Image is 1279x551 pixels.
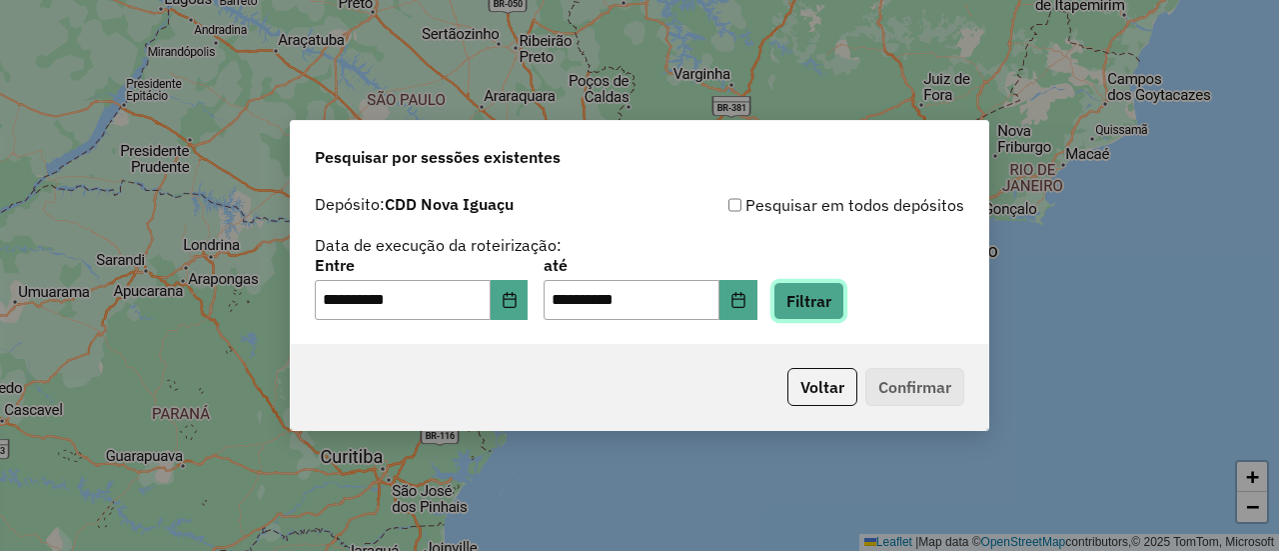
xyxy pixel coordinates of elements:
span: Pesquisar por sessões existentes [315,145,561,169]
button: Choose Date [491,280,529,320]
button: Voltar [787,368,857,406]
label: Depósito: [315,192,514,216]
button: Filtrar [773,282,844,320]
label: até [544,253,756,277]
strong: CDD Nova Iguaçu [385,194,514,214]
label: Data de execução da roteirização: [315,233,562,257]
button: Choose Date [719,280,757,320]
div: Pesquisar em todos depósitos [639,193,964,217]
label: Entre [315,253,528,277]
